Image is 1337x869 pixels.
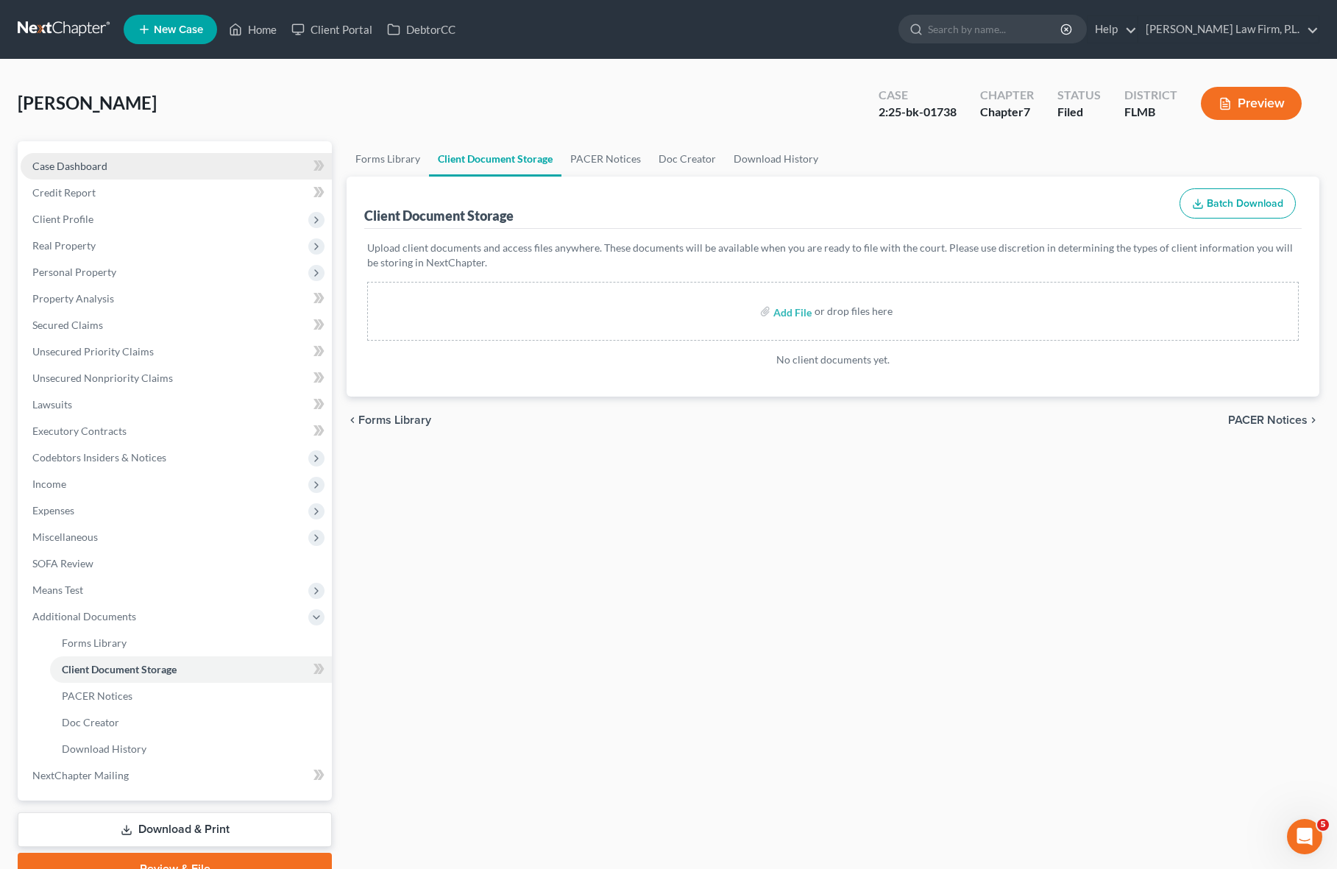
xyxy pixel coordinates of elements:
[32,584,83,596] span: Means Test
[284,16,380,43] a: Client Portal
[1088,16,1137,43] a: Help
[50,656,332,683] a: Client Document Storage
[30,284,247,299] div: Attorney's Disclosure of Compensation
[144,24,174,53] img: Profile image for Emma
[928,15,1063,43] input: Search by name...
[1228,414,1319,426] button: PACER Notices chevron_right
[21,243,273,272] button: Search for help
[50,683,332,709] a: PACER Notices
[21,348,273,375] div: Amendments
[364,207,514,224] div: Client Document Storage
[1317,819,1329,831] span: 5
[200,24,230,53] img: Profile image for James
[1180,188,1296,219] button: Batch Download
[1201,87,1302,120] button: Preview
[21,375,273,402] div: Import and Export Claims
[650,141,725,177] a: Doc Creator
[30,311,247,342] div: Statement of Financial Affairs - Payments Made in the Last 90 days
[21,153,332,180] a: Case Dashboard
[62,636,127,649] span: Forms Library
[15,173,280,229] div: Send us a messageWe typically reply in a few hours
[32,319,103,331] span: Secured Claims
[1138,16,1319,43] a: [PERSON_NAME] Law Firm, P.L.
[980,87,1034,104] div: Chapter
[32,372,173,384] span: Unsecured Nonpriority Claims
[21,312,332,338] a: Secured Claims
[429,141,561,177] a: Client Document Storage
[50,709,332,736] a: Doc Creator
[21,338,332,365] a: Unsecured Priority Claims
[172,24,202,53] img: Profile image for Lindsey
[1228,414,1308,426] span: PACER Notices
[32,531,98,543] span: Miscellaneous
[21,550,332,577] a: SOFA Review
[347,414,358,426] i: chevron_left
[32,239,96,252] span: Real Property
[1124,104,1177,121] div: FLMB
[18,92,157,113] span: [PERSON_NAME]
[21,391,332,418] a: Lawsuits
[879,104,957,121] div: 2:25-bk-01738
[347,141,429,177] a: Forms Library
[32,398,72,411] span: Lawsuits
[32,213,93,225] span: Client Profile
[32,478,66,490] span: Income
[62,742,146,755] span: Download History
[98,459,196,518] button: Messages
[30,185,246,201] div: Send us a message
[29,104,265,130] p: Hi there!
[253,24,280,50] div: Close
[32,610,136,623] span: Additional Documents
[1207,197,1283,210] span: Batch Download
[62,663,177,675] span: Client Document Storage
[21,762,332,789] a: NextChapter Mailing
[50,630,332,656] a: Forms Library
[30,381,247,397] div: Import and Export Claims
[367,352,1299,367] p: No client documents yet.
[30,354,247,369] div: Amendments
[29,130,265,155] p: How can we help?
[30,250,119,266] span: Search for help
[122,496,173,506] span: Messages
[21,365,332,391] a: Unsecured Nonpriority Claims
[367,241,1299,270] p: Upload client documents and access files anywhere. These documents will be available when you are...
[1057,104,1101,121] div: Filed
[21,278,273,305] div: Attorney's Disclosure of Compensation
[196,459,294,518] button: Help
[21,305,273,348] div: Statement of Financial Affairs - Payments Made in the Last 90 days
[32,266,116,278] span: Personal Property
[358,414,431,426] span: Forms Library
[1124,87,1177,104] div: District
[879,87,957,104] div: Case
[21,285,332,312] a: Property Analysis
[18,812,332,847] a: Download & Print
[62,716,119,728] span: Doc Creator
[980,104,1034,121] div: Chapter
[32,769,129,781] span: NextChapter Mailing
[21,418,332,444] a: Executory Contracts
[1024,104,1030,118] span: 7
[32,496,65,506] span: Home
[32,557,93,570] span: SOFA Review
[32,504,74,517] span: Expenses
[1308,414,1319,426] i: chevron_right
[725,141,827,177] a: Download History
[561,141,650,177] a: PACER Notices
[32,292,114,305] span: Property Analysis
[233,496,257,506] span: Help
[347,414,431,426] button: chevron_left Forms Library
[62,689,132,702] span: PACER Notices
[32,451,166,464] span: Codebtors Insiders & Notices
[1287,819,1322,854] iframe: Intercom live chat
[32,160,107,172] span: Case Dashboard
[29,33,115,46] img: logo
[221,16,284,43] a: Home
[32,345,154,358] span: Unsecured Priority Claims
[32,186,96,199] span: Credit Report
[380,16,463,43] a: DebtorCC
[1057,87,1101,104] div: Status
[50,736,332,762] a: Download History
[32,425,127,437] span: Executory Contracts
[21,180,332,206] a: Credit Report
[30,201,246,216] div: We typically reply in a few hours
